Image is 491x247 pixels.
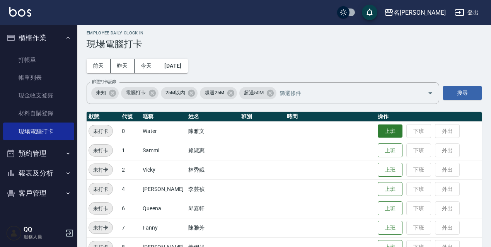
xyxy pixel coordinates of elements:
span: 未打卡 [89,127,113,135]
button: 搜尋 [443,86,482,100]
td: 陳雅芳 [186,218,239,237]
td: 1 [120,141,141,160]
a: 材料自購登錄 [3,104,74,122]
button: 預約管理 [3,143,74,164]
span: 未打卡 [89,146,113,155]
button: 上班 [378,124,402,138]
span: 超過25M [200,89,229,97]
td: [PERSON_NAME] [141,179,186,199]
h5: QQ [24,226,63,233]
button: 名[PERSON_NAME] [381,5,449,20]
td: Water [141,121,186,141]
label: 篩選打卡記錄 [92,79,116,85]
th: 操作 [376,112,482,122]
a: 帳單列表 [3,69,74,87]
button: 報表及分析 [3,163,74,183]
button: 前天 [87,59,111,73]
button: [DATE] [158,59,188,73]
button: 上班 [378,182,402,196]
div: 25M以內 [161,87,198,99]
button: Open [424,87,436,99]
a: 現場電腦打卡 [3,123,74,140]
span: 未打卡 [89,185,113,193]
td: 4 [120,179,141,199]
td: Sammi [141,141,186,160]
td: Vicky [141,160,186,179]
img: Person [6,225,22,241]
span: 未知 [91,89,111,97]
td: 李芸禎 [186,179,239,199]
button: save [362,5,377,20]
td: 6 [120,199,141,218]
p: 服務人員 [24,233,63,240]
h3: 現場電腦打卡 [87,39,482,49]
td: 陳雅文 [186,121,239,141]
div: 未知 [91,87,119,99]
button: 櫃檯作業 [3,28,74,48]
td: 賴淑惠 [186,141,239,160]
span: 未打卡 [89,204,113,213]
span: 未打卡 [89,166,113,174]
span: 電腦打卡 [121,89,150,97]
th: 狀態 [87,112,120,122]
a: 打帳單 [3,51,74,69]
input: 篩選條件 [278,86,414,100]
span: 未打卡 [89,224,113,232]
div: 名[PERSON_NAME] [394,8,446,17]
a: 現金收支登錄 [3,87,74,104]
div: 超過50M [239,87,276,99]
th: 代號 [120,112,141,122]
h2: Employee Daily Clock In [87,31,482,36]
th: 姓名 [186,112,239,122]
button: 今天 [135,59,159,73]
td: 2 [120,160,141,179]
td: 7 [120,218,141,237]
th: 暱稱 [141,112,186,122]
div: 電腦打卡 [121,87,159,99]
td: 林秀娥 [186,160,239,179]
button: 上班 [378,201,402,216]
button: 上班 [378,143,402,158]
td: 0 [120,121,141,141]
button: 登出 [452,5,482,20]
button: 客戶管理 [3,183,74,203]
td: Queena [141,199,186,218]
td: Fanny [141,218,186,237]
div: 超過25M [200,87,237,99]
button: 上班 [378,221,402,235]
button: 昨天 [111,59,135,73]
th: 時間 [285,112,376,122]
span: 超過50M [239,89,268,97]
th: 班別 [239,112,285,122]
img: Logo [9,7,31,17]
button: 上班 [378,163,402,177]
td: 邱嘉軒 [186,199,239,218]
span: 25M以內 [161,89,190,97]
